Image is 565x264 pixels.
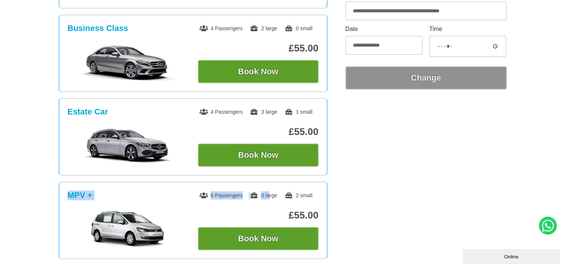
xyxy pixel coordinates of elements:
span: 4 Passengers [199,109,243,115]
h3: MPV + [68,191,93,200]
img: Business Class [71,44,184,81]
h3: Estate Car [68,107,108,117]
span: 1 small [285,109,312,115]
span: 2 large [250,25,277,31]
button: Change [345,66,507,89]
span: 0 small [285,25,312,31]
button: Book Now [198,227,319,250]
label: Date [345,26,423,32]
p: £55.00 [198,126,319,138]
span: 0 large [250,192,277,198]
p: £55.00 [198,43,319,54]
span: 2 small [285,192,312,198]
span: 6 Passengers [199,192,243,198]
button: Book Now [198,60,319,83]
img: MPV + [71,211,184,248]
iframe: chat widget [463,248,561,264]
button: Book Now [198,144,319,167]
img: Estate Car [71,127,184,164]
span: 4 Passengers [199,25,243,31]
p: £55.00 [198,210,319,221]
h3: Business Class [68,23,128,33]
label: Time [429,26,506,32]
span: 3 large [250,109,277,115]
